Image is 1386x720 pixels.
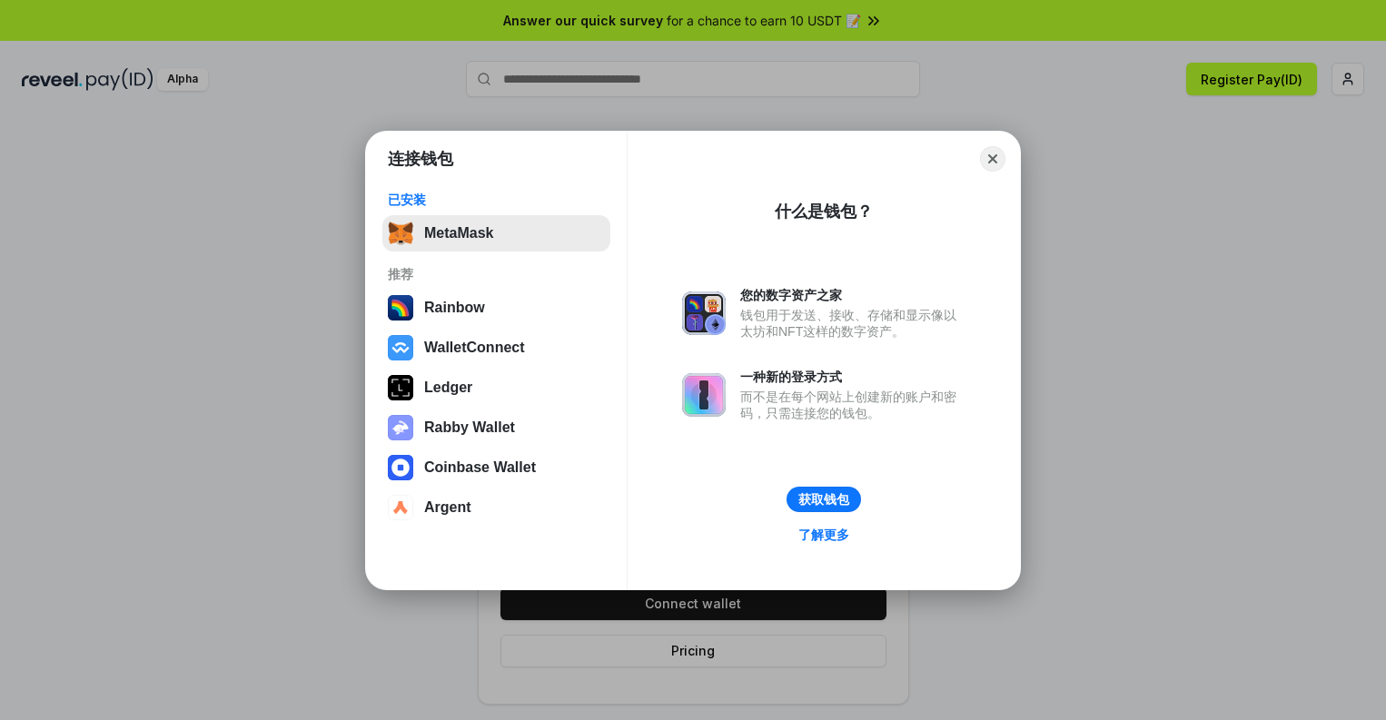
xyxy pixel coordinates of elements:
div: Ledger [424,380,472,396]
div: 获取钱包 [798,491,849,508]
div: 已安装 [388,192,605,208]
h1: 连接钱包 [388,148,453,170]
img: svg+xml,%3Csvg%20xmlns%3D%22http%3A%2F%2Fwww.w3.org%2F2000%2Fsvg%22%20fill%3D%22none%22%20viewBox... [388,415,413,440]
button: Argent [382,489,610,526]
div: Rainbow [424,300,485,316]
a: 了解更多 [787,523,860,547]
img: svg+xml,%3Csvg%20width%3D%2228%22%20height%3D%2228%22%20viewBox%3D%220%200%2028%2028%22%20fill%3D... [388,335,413,360]
button: Close [980,146,1005,172]
button: WalletConnect [382,330,610,366]
button: Rainbow [382,290,610,326]
div: Coinbase Wallet [424,459,536,476]
div: 而不是在每个网站上创建新的账户和密码，只需连接您的钱包。 [740,389,965,421]
div: MetaMask [424,225,493,242]
div: 了解更多 [798,527,849,543]
div: 您的数字资产之家 [740,287,965,303]
div: Rabby Wallet [424,419,515,436]
button: MetaMask [382,215,610,252]
button: Ledger [382,370,610,406]
img: svg+xml,%3Csvg%20xmlns%3D%22http%3A%2F%2Fwww.w3.org%2F2000%2Fsvg%22%20fill%3D%22none%22%20viewBox... [682,373,726,417]
img: svg+xml,%3Csvg%20xmlns%3D%22http%3A%2F%2Fwww.w3.org%2F2000%2Fsvg%22%20width%3D%2228%22%20height%3... [388,375,413,400]
div: 推荐 [388,266,605,282]
img: svg+xml,%3Csvg%20width%3D%2228%22%20height%3D%2228%22%20viewBox%3D%220%200%2028%2028%22%20fill%3D... [388,455,413,480]
img: svg+xml,%3Csvg%20fill%3D%22none%22%20height%3D%2233%22%20viewBox%3D%220%200%2035%2033%22%20width%... [388,221,413,246]
div: 什么是钱包？ [775,201,873,222]
div: 钱包用于发送、接收、存储和显示像以太坊和NFT这样的数字资产。 [740,307,965,340]
div: Argent [424,499,471,516]
img: svg+xml,%3Csvg%20width%3D%22120%22%20height%3D%22120%22%20viewBox%3D%220%200%20120%20120%22%20fil... [388,295,413,321]
div: WalletConnect [424,340,525,356]
div: 一种新的登录方式 [740,369,965,385]
button: Rabby Wallet [382,409,610,446]
button: 获取钱包 [787,487,861,512]
img: svg+xml,%3Csvg%20width%3D%2228%22%20height%3D%2228%22%20viewBox%3D%220%200%2028%2028%22%20fill%3D... [388,495,413,520]
button: Coinbase Wallet [382,449,610,486]
img: svg+xml,%3Csvg%20xmlns%3D%22http%3A%2F%2Fwww.w3.org%2F2000%2Fsvg%22%20fill%3D%22none%22%20viewBox... [682,291,726,335]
